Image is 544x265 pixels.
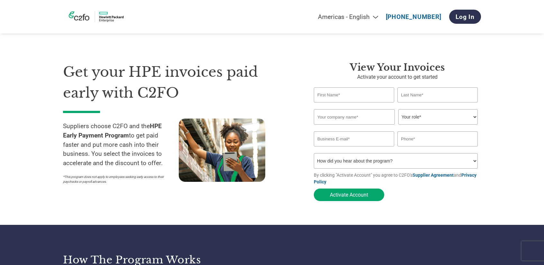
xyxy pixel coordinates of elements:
[63,174,172,184] p: *This program does not apply to employees seeking early access to their paychecks or payroll adva...
[314,109,395,125] input: Your company name*
[449,10,481,24] a: Log In
[63,122,162,139] strong: HPE Early Payment Program
[314,73,481,81] p: Activate your account to get started
[314,189,384,201] button: Activate Account
[413,172,454,178] a: Supplier Agreement
[397,131,478,146] input: Phone*
[314,172,481,185] p: By clicking "Activate Account" you agree to C2FO's and
[314,62,481,73] h3: View Your Invoices
[314,103,394,107] div: Invalid first name or first name is too long
[314,131,394,146] input: Invalid Email format
[63,8,127,26] img: HPE
[397,103,478,107] div: Invalid last name or last name is too long
[314,147,394,151] div: Inavlid Email Address
[179,119,265,182] img: supply chain worker
[397,87,478,102] input: Last Name*
[397,147,478,151] div: Inavlid Phone Number
[386,13,441,21] a: [PHONE_NUMBER]
[63,122,179,168] p: Suppliers choose C2FO and the to get paid faster and put more cash into their business. You selec...
[63,62,295,103] h1: Get your HPE invoices paid early with C2FO
[398,109,478,125] select: Title/Role
[314,87,394,102] input: First Name*
[314,125,478,129] div: Invalid company name or company name is too long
